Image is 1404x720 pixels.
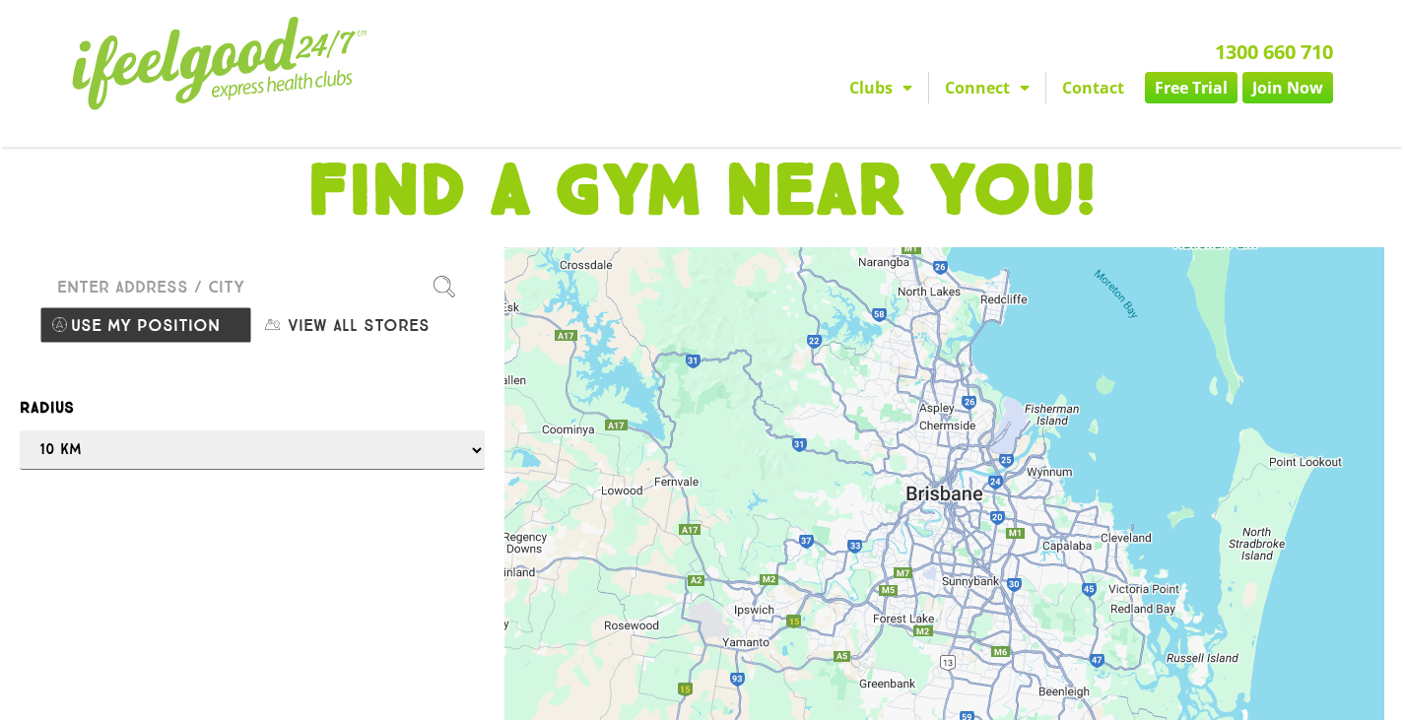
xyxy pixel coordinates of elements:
[252,306,465,344] button: View all stores
[10,157,1394,228] h1: FIND A GYM NEAR YOU!
[520,72,1333,103] nav: Menu
[434,276,455,297] img: search.svg
[20,395,485,421] label: Radius
[39,306,252,344] button: Use my position
[1215,38,1333,65] a: 1300 660 710
[1145,72,1237,103] a: Free Trial
[929,72,1045,103] a: Connect
[1046,72,1140,103] a: Contact
[834,72,928,103] a: Clubs
[1242,72,1333,103] a: Join Now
